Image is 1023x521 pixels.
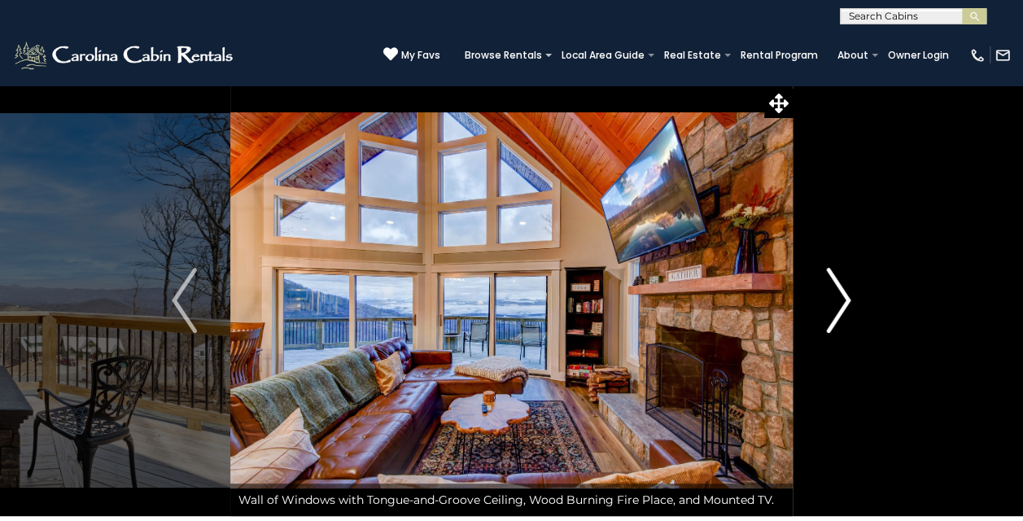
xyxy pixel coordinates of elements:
[826,268,850,333] img: arrow
[401,48,440,63] span: My Favs
[656,44,729,67] a: Real Estate
[457,44,550,67] a: Browse Rentals
[880,44,957,67] a: Owner Login
[383,46,440,63] a: My Favs
[793,85,884,516] button: Next
[829,44,877,67] a: About
[12,39,238,72] img: White-1-2.png
[995,47,1011,63] img: mail-regular-white.png
[553,44,653,67] a: Local Area Guide
[138,85,230,516] button: Previous
[172,268,196,333] img: arrow
[732,44,826,67] a: Rental Program
[230,484,793,516] div: Wall of Windows with Tongue-and-Groove Ceiling, Wood Burning Fire Place, and Mounted TV.
[969,47,986,63] img: phone-regular-white.png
